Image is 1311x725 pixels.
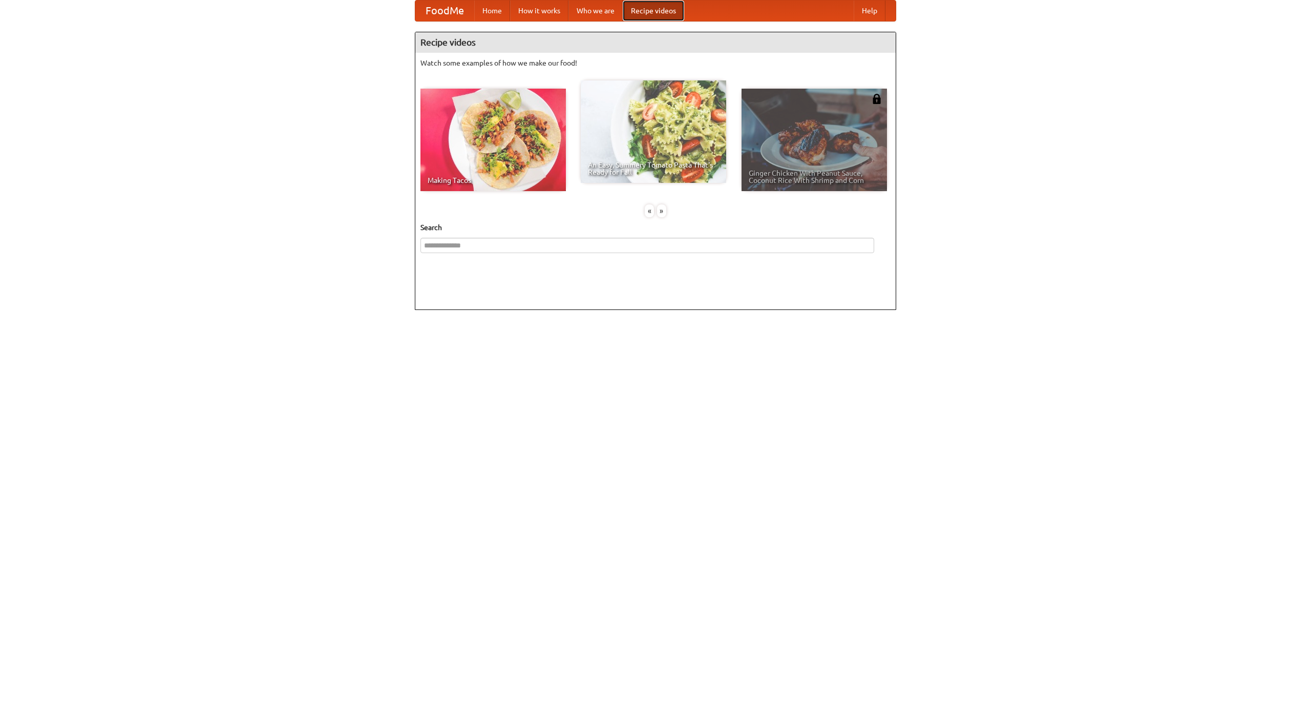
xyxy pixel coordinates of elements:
a: An Easy, Summery Tomato Pasta That's Ready for Fall [581,80,726,183]
a: Making Tacos [420,89,566,191]
a: FoodMe [415,1,474,21]
span: An Easy, Summery Tomato Pasta That's Ready for Fall [588,161,719,176]
a: Recipe videos [623,1,684,21]
div: « [645,204,654,217]
h5: Search [420,222,891,233]
a: How it works [510,1,568,21]
a: Help [854,1,885,21]
div: » [657,204,666,217]
a: Who we are [568,1,623,21]
a: Home [474,1,510,21]
h4: Recipe videos [415,32,896,53]
p: Watch some examples of how we make our food! [420,58,891,68]
span: Making Tacos [428,177,559,184]
img: 483408.png [872,94,882,104]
